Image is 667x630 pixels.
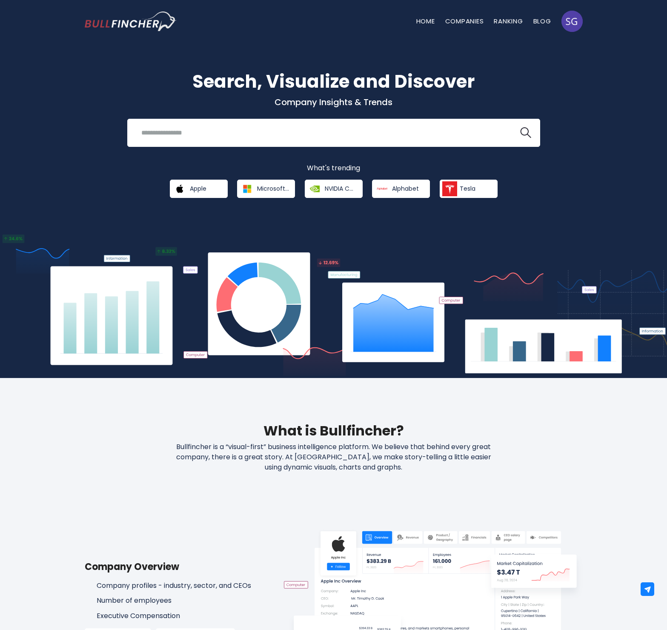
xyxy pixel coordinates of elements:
a: Blog [533,17,551,26]
p: Bullfincher is a “visual-first” business intelligence platform. We believe that behind every grea... [152,442,515,472]
img: search icon [520,127,531,138]
h2: What is Bullfincher? [85,421,583,441]
li: Company profiles - industry, sector, and CEOs [85,581,267,590]
li: Number of employees [85,596,267,605]
a: Alphabet [372,180,430,198]
span: NVIDIA Corporation [325,185,357,192]
span: Apple [190,185,206,192]
a: Microsoft Corporation [237,180,295,198]
a: Apple [170,180,228,198]
img: Bullfincher logo [85,11,177,31]
span: Alphabet [392,185,419,192]
h1: Search, Visualize and Discover [85,68,583,95]
a: Home [416,17,435,26]
p: Company Insights & Trends [85,97,583,108]
a: NVIDIA Corporation [305,180,363,198]
a: Ranking [494,17,523,26]
h3: Company Overview [85,560,267,574]
span: Microsoft Corporation [257,185,289,192]
a: Companies [445,17,484,26]
span: Tesla [460,185,475,192]
li: Executive Compensation [85,612,267,621]
p: What's trending [85,164,583,173]
a: Tesla [440,180,498,198]
a: Go to homepage [85,11,176,31]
